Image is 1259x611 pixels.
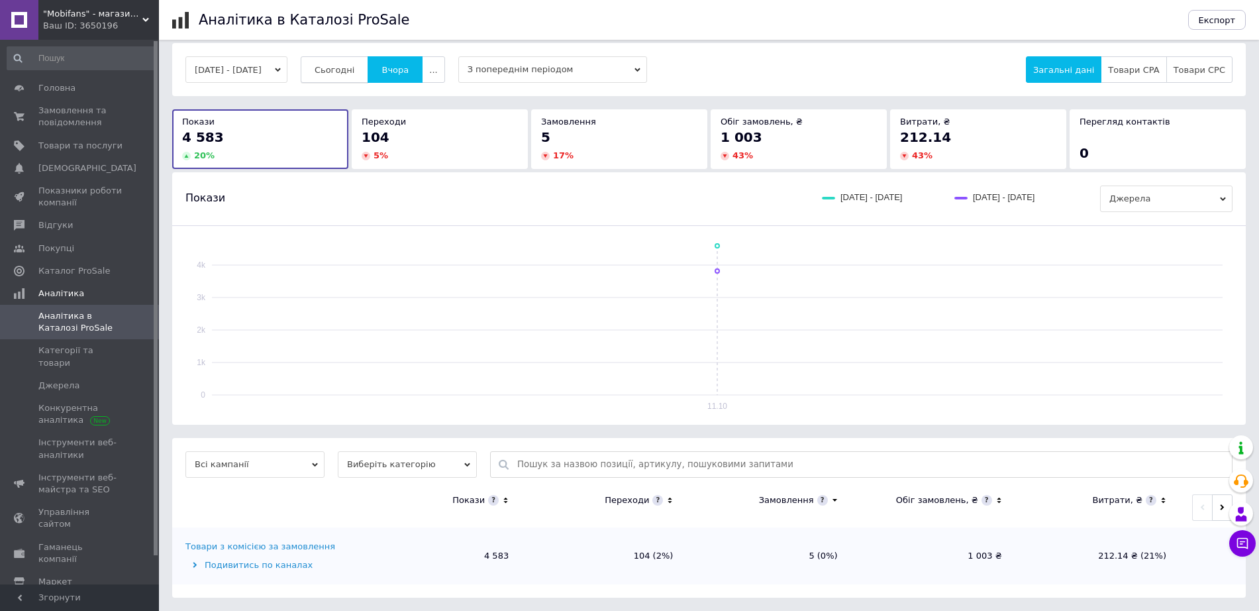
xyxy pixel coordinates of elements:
button: Сьогодні [301,56,369,83]
span: Виберіть категорію [338,451,477,478]
div: Покази [452,494,485,506]
span: Всі кампанії [185,451,325,478]
text: 4k [197,260,206,270]
button: Експорт [1188,10,1246,30]
span: Гаманець компанії [38,541,123,565]
span: Покупці [38,243,74,254]
span: Аналітика в Каталозі ProSale [38,310,123,334]
span: Показники роботи компанії [38,185,123,209]
span: 1 003 [721,129,762,145]
span: Каталог ProSale [38,265,110,277]
span: Товари та послуги [38,140,123,152]
span: 20 % [194,150,215,160]
span: Замовлення [541,117,596,127]
td: 4 583 [358,528,522,584]
span: [DEMOGRAPHIC_DATA] [38,162,136,174]
span: Інструменти веб-аналітики [38,437,123,461]
button: Чат з покупцем [1229,530,1256,557]
span: Товари CPA [1108,65,1159,75]
div: Подивитись по каналах [185,559,354,571]
td: 5 (0%) [686,528,850,584]
button: Загальні дані [1026,56,1101,83]
span: 43 % [912,150,932,160]
span: Експорт [1199,15,1236,25]
span: Товари CPC [1174,65,1225,75]
div: Переходи [605,494,649,506]
span: 212.14 [900,129,951,145]
span: Джерела [1100,186,1233,212]
span: 104 [362,129,389,145]
span: Відгуки [38,219,73,231]
td: 212.14 ₴ (21%) [1015,528,1180,584]
span: З попереднім періодом [458,56,647,83]
span: Джерела [38,380,79,392]
span: Перегляд контактів [1080,117,1170,127]
span: "Mobifans" - магазин з чудовим сервісом та доступними цінами на аксесуари для гаджетів! [43,8,142,20]
span: Загальні дані [1033,65,1094,75]
div: Замовлення [759,494,814,506]
button: ... [422,56,444,83]
span: ... [429,65,437,75]
div: Обіг замовлень, ₴ [896,494,978,506]
button: Вчора [368,56,423,83]
button: Товари CPC [1166,56,1233,83]
span: Маркет [38,576,72,588]
span: Сьогодні [315,65,355,75]
text: 0 [201,390,205,400]
input: Пошук [7,46,156,70]
span: Замовлення та повідомлення [38,105,123,129]
span: 0 [1080,145,1089,161]
text: 3k [197,293,206,302]
span: Вчора [381,65,409,75]
span: 17 % [553,150,574,160]
text: 2k [197,325,206,335]
span: Обіг замовлень, ₴ [721,117,803,127]
div: Витрати, ₴ [1092,494,1142,506]
td: 104 (2%) [522,528,686,584]
span: 4 583 [182,129,224,145]
td: 1 003 ₴ [851,528,1015,584]
div: Товари з комісією за замовлення [185,541,335,553]
span: Категорії та товари [38,345,123,368]
span: Інструменти веб-майстра та SEO [38,472,123,496]
span: Конкурентна аналітика [38,402,123,426]
button: [DATE] - [DATE] [185,56,287,83]
span: Переходи [362,117,406,127]
span: Покази [182,117,215,127]
span: 5 [541,129,550,145]
div: Ваш ID: 3650196 [43,20,159,32]
text: 1k [197,358,206,367]
span: 5 % [374,150,388,160]
span: Аналітика [38,288,84,300]
button: Товари CPA [1101,56,1166,83]
text: 11.10 [707,402,727,411]
span: Управління сайтом [38,506,123,530]
h1: Аналітика в Каталозі ProSale [199,12,409,28]
span: Головна [38,82,76,94]
span: 43 % [732,150,753,160]
span: Витрати, ₴ [900,117,950,127]
input: Пошук за назвою позиції, артикулу, пошуковими запитами [517,452,1225,477]
span: Покази [185,191,225,205]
